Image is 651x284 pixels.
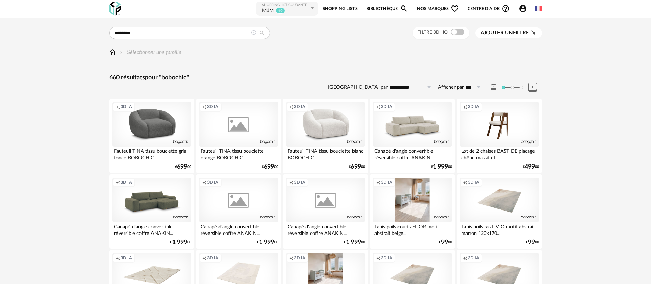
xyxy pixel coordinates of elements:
div: Tapis poils ras LIVIO motif abstrait marron 120x170... [460,222,539,236]
span: 699 [264,164,274,169]
a: BibliothèqueMagnify icon [366,1,408,16]
span: Filtre 3D HQ [417,30,448,35]
span: Creation icon [463,180,467,185]
div: € 00 [344,240,365,245]
span: 3D IA [468,255,479,261]
span: 3D IA [207,180,218,185]
span: Creation icon [116,104,120,110]
div: € 00 [262,164,278,169]
div: Tapis poils courts ELIOR motif abstrait beige... [373,222,452,236]
div: Lot de 2 chaises BASTIDE placage chêne massif et... [460,147,539,160]
span: 3D IA [468,104,479,110]
span: Account Circle icon [519,4,527,13]
a: Creation icon 3D IA Canapé d'angle convertible réversible coffre ANAKIN... €1 99900 [283,174,368,249]
span: Creation icon [289,104,293,110]
span: 3D IA [381,255,392,261]
span: Magnify icon [400,4,408,13]
div: Fauteuil TINA tissu bouclette blanc BOBOCHIC [286,147,365,160]
div: € 00 [349,164,365,169]
div: € 00 [170,240,191,245]
span: 3D IA [207,255,218,261]
span: Creation icon [376,180,380,185]
span: 499 [525,164,535,169]
img: fr [535,5,542,12]
span: 99 [528,240,535,245]
span: 3D IA [121,255,132,261]
span: Creation icon [376,104,380,110]
div: Fauteuil TINA tissu bouclette orange BOBOCHIC [199,147,278,160]
a: Creation icon 3D IA Canapé d'angle convertible réversible coffre ANAKIN... €1 99900 [196,174,281,249]
span: 1 999 [433,164,448,169]
span: Account Circle icon [519,4,530,13]
span: 3D IA [381,180,392,185]
span: 3D IA [294,180,305,185]
div: MdM [262,8,274,14]
span: Centre d'aideHelp Circle Outline icon [468,4,510,13]
span: pour "bobochic" [145,75,189,81]
img: OXP [109,2,121,16]
div: Sélectionner une famille [119,48,181,56]
div: € 00 [175,164,191,169]
div: Canapé d'angle convertible réversible coffre ANAKIN... [286,222,365,236]
span: Filter icon [529,30,537,36]
a: Shopping Lists [323,1,358,16]
span: Creation icon [289,180,293,185]
a: Creation icon 3D IA Fauteuil TINA tissu bouclette orange BOBOCHIC €69900 [196,99,281,173]
span: 3D IA [207,104,218,110]
span: 1 999 [346,240,361,245]
button: Ajouter unfiltre Filter icon [475,27,542,38]
span: Ajouter un [481,30,513,35]
div: € 00 [526,240,539,245]
a: Creation icon 3D IA Canapé d'angle convertible réversible coffre ANAKIN... €1 99900 [370,99,455,173]
div: € 00 [257,240,278,245]
span: 1 999 [172,240,187,245]
div: Canapé d'angle convertible réversible coffre ANAKIN... [199,222,278,236]
span: 3D IA [381,104,392,110]
img: svg+xml;base64,PHN2ZyB3aWR0aD0iMTYiIGhlaWdodD0iMTciIHZpZXdCb3g9IjAgMCAxNiAxNyIgZmlsbD0ibm9uZSIgeG... [109,48,115,56]
span: 99 [441,240,448,245]
span: Heart Outline icon [451,4,459,13]
span: Creation icon [202,255,206,261]
sup: 19 [276,8,285,14]
span: 1 999 [259,240,274,245]
span: Creation icon [116,255,120,261]
label: Afficher par [438,84,464,91]
span: filtre [481,30,529,36]
span: 699 [177,164,187,169]
div: 660 résultats [109,74,542,82]
span: Creation icon [376,255,380,261]
span: Nos marques [417,1,459,16]
span: Creation icon [289,255,293,261]
span: 3D IA [468,180,479,185]
span: 3D IA [294,104,305,110]
div: € 00 [439,240,452,245]
span: 3D IA [121,104,132,110]
div: Shopping List courante [262,3,309,8]
a: Creation icon 3D IA Tapis poils courts ELIOR motif abstrait beige... €9900 [370,174,455,249]
span: Creation icon [202,104,206,110]
span: Creation icon [463,255,467,261]
div: Canapé d'angle convertible réversible coffre ANAKIN... [373,147,452,160]
span: Help Circle Outline icon [502,4,510,13]
span: 699 [351,164,361,169]
a: Creation icon 3D IA Lot de 2 chaises BASTIDE placage chêne massif et... €49900 [457,99,542,173]
span: 3D IA [121,180,132,185]
a: Creation icon 3D IA Tapis poils ras LIVIO motif abstrait marron 120x170... €9900 [457,174,542,249]
div: € 00 [523,164,539,169]
img: svg+xml;base64,PHN2ZyB3aWR0aD0iMTYiIGhlaWdodD0iMTYiIHZpZXdCb3g9IjAgMCAxNiAxNiIgZmlsbD0ibm9uZSIgeG... [119,48,124,56]
a: Creation icon 3D IA Fauteuil TINA tissu bouclette blanc BOBOCHIC €69900 [283,99,368,173]
span: Creation icon [202,180,206,185]
span: Creation icon [116,180,120,185]
span: Creation icon [463,104,467,110]
a: Creation icon 3D IA Fauteuil TINA tissu bouclette gris foncé BOBOCHIC €69900 [109,99,194,173]
div: € 00 [431,164,452,169]
div: Fauteuil TINA tissu bouclette gris foncé BOBOCHIC [112,147,191,160]
a: Creation icon 3D IA Canapé d'angle convertible réversible coffre ANAKIN... €1 99900 [109,174,194,249]
label: [GEOGRAPHIC_DATA] par [328,84,388,91]
div: Canapé d'angle convertible réversible coffre ANAKIN... [112,222,191,236]
span: 3D IA [294,255,305,261]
